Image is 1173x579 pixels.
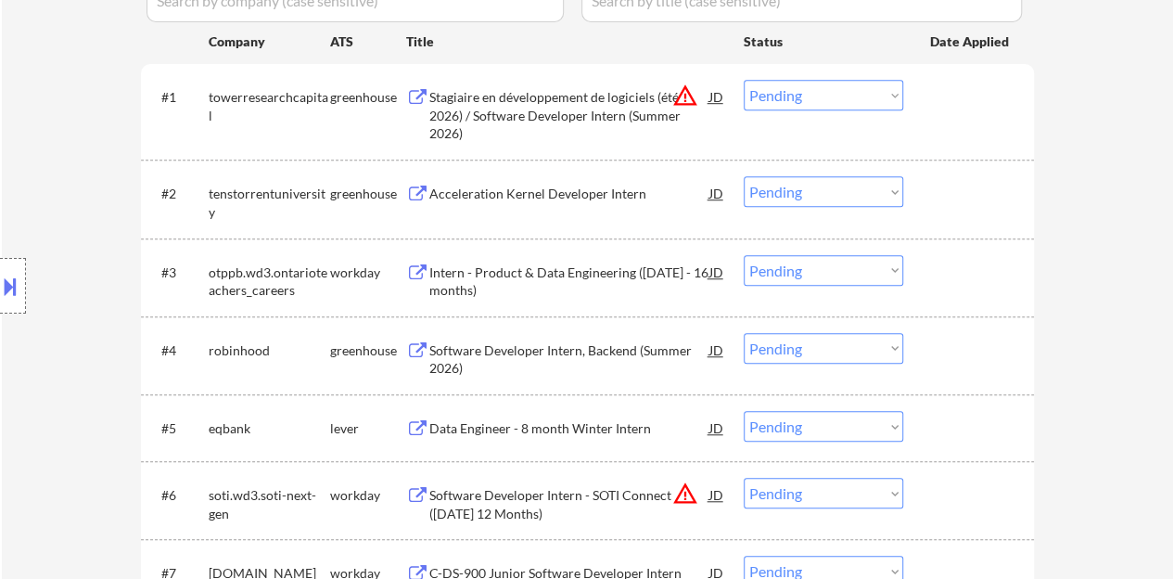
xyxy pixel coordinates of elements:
[708,478,726,511] div: JD
[672,83,698,109] button: warning_amber
[330,419,406,438] div: lever
[429,419,709,438] div: Data Engineer - 8 month Winter Intern
[744,24,903,58] div: Status
[429,486,709,522] div: Software Developer Intern - SOTI Connect ([DATE] 12 Months)
[708,333,726,367] div: JD
[330,185,406,203] div: greenhouse
[161,486,194,505] div: #6
[209,486,330,522] div: soti.wd3.soti-next-gen
[330,32,406,51] div: ATS
[330,264,406,282] div: workday
[708,255,726,289] div: JD
[708,411,726,444] div: JD
[406,32,726,51] div: Title
[672,481,698,507] button: warning_amber
[429,341,709,378] div: Software Developer Intern, Backend (Summer 2026)
[330,341,406,360] div: greenhouse
[708,176,726,210] div: JD
[429,264,709,300] div: Intern - Product & Data Engineering ([DATE] - 16 months)
[330,88,406,107] div: greenhouse
[708,80,726,113] div: JD
[209,32,330,51] div: Company
[330,486,406,505] div: workday
[429,185,709,203] div: Acceleration Kernel Developer Intern
[209,88,330,124] div: towerresearchcapital
[930,32,1012,51] div: Date Applied
[429,88,709,143] div: Stagiaire en développement de logiciels (été 2026) / Software Developer Intern (Summer 2026)
[161,88,194,107] div: #1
